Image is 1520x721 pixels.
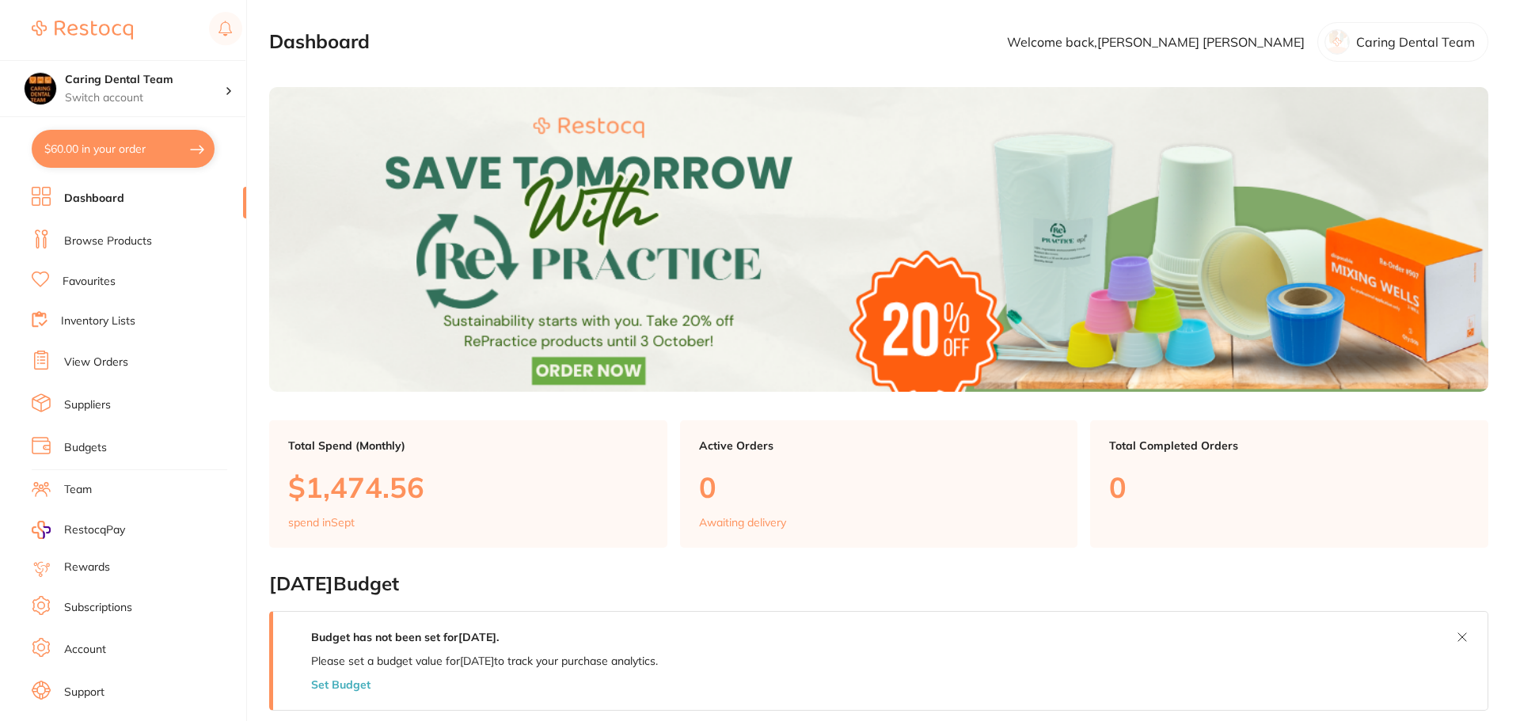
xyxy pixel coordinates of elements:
[64,355,128,370] a: View Orders
[64,522,125,538] span: RestocqPay
[64,233,152,249] a: Browse Products
[1356,35,1475,49] p: Caring Dental Team
[64,440,107,456] a: Budgets
[269,31,370,53] h2: Dashboard
[64,642,106,658] a: Account
[288,516,355,529] p: spend in Sept
[311,678,370,691] button: Set Budget
[1090,420,1488,548] a: Total Completed Orders0
[311,655,658,667] p: Please set a budget value for [DATE] to track your purchase analytics.
[269,573,1488,595] h2: [DATE] Budget
[288,471,648,503] p: $1,474.56
[64,685,104,700] a: Support
[699,471,1059,503] p: 0
[65,90,225,106] p: Switch account
[269,87,1488,392] img: Dashboard
[1007,35,1305,49] p: Welcome back, [PERSON_NAME] [PERSON_NAME]
[64,397,111,413] a: Suppliers
[311,630,499,644] strong: Budget has not been set for [DATE] .
[1109,439,1469,452] p: Total Completed Orders
[288,439,648,452] p: Total Spend (Monthly)
[699,516,786,529] p: Awaiting delivery
[64,560,110,575] a: Rewards
[25,73,56,104] img: Caring Dental Team
[699,439,1059,452] p: Active Orders
[1109,471,1469,503] p: 0
[32,521,51,539] img: RestocqPay
[64,600,132,616] a: Subscriptions
[32,21,133,40] img: Restocq Logo
[64,191,124,207] a: Dashboard
[32,12,133,48] a: Restocq Logo
[63,274,116,290] a: Favourites
[64,482,92,498] a: Team
[269,420,667,548] a: Total Spend (Monthly)$1,474.56spend inSept
[61,313,135,329] a: Inventory Lists
[32,130,215,168] button: $60.00 in your order
[65,72,225,88] h4: Caring Dental Team
[680,420,1078,548] a: Active Orders0Awaiting delivery
[32,521,125,539] a: RestocqPay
